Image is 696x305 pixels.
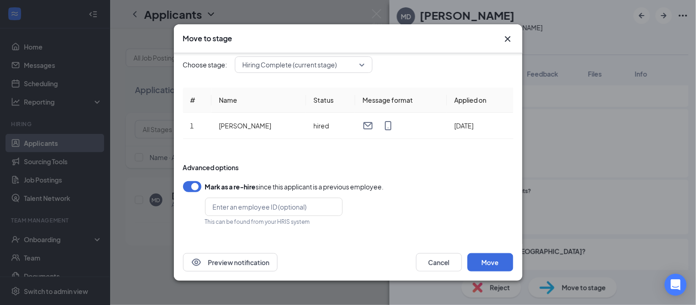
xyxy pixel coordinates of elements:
input: Enter an employee ID (optional) [205,198,343,216]
div: since this applicant is a previous employee. [205,181,384,192]
b: Mark as a re-hire [205,183,256,191]
button: Move [468,253,513,272]
div: Advanced options [183,163,513,172]
th: Applied on [447,88,513,113]
button: EyePreview notification [183,253,278,272]
span: 1 [190,122,194,130]
th: Status [306,88,355,113]
svg: Email [362,120,373,131]
svg: MobileSms [383,120,394,131]
button: Cancel [416,253,462,272]
th: # [183,88,212,113]
h3: Move to stage [183,33,233,44]
td: [DATE] [447,113,513,139]
svg: Eye [191,257,202,268]
div: This can be found from your HRIS system [205,218,343,226]
svg: Cross [502,33,513,44]
div: Open Intercom Messenger [665,274,687,296]
span: Hiring Complete (current stage) [243,58,337,72]
th: Name [212,88,306,113]
button: Close [502,33,513,44]
span: Choose stage: [183,60,228,70]
td: hired [306,113,355,139]
td: [PERSON_NAME] [212,113,306,139]
th: Message format [355,88,447,113]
